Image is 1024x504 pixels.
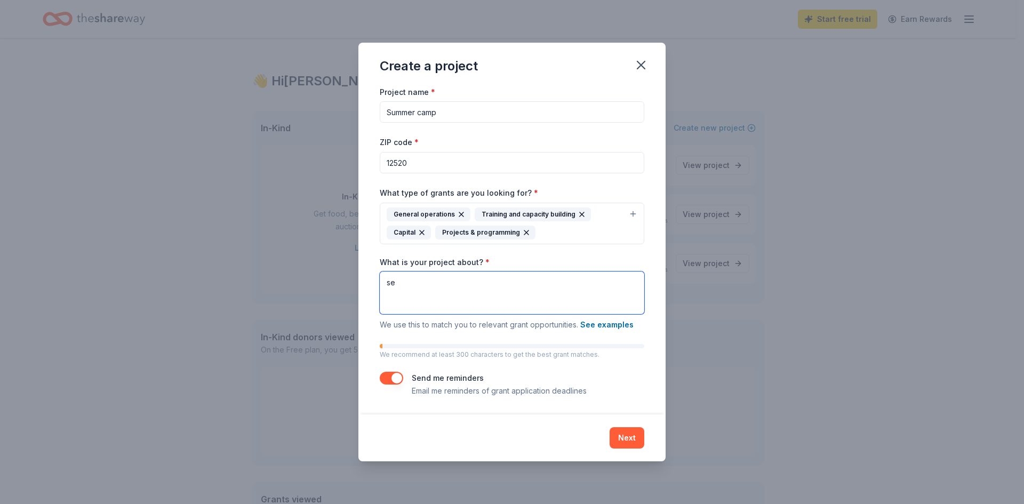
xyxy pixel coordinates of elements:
[475,207,591,221] div: Training and capacity building
[580,318,634,331] button: See examples
[380,271,644,314] textarea: ser
[380,257,490,268] label: What is your project about?
[380,152,644,173] input: 12345 (U.S. only)
[380,87,435,98] label: Project name
[380,58,478,75] div: Create a project
[380,188,538,198] label: What type of grants are you looking for?
[380,137,419,148] label: ZIP code
[412,385,587,397] p: Email me reminders of grant application deadlines
[380,320,634,329] span: We use this to match you to relevant grant opportunities.
[387,207,470,221] div: General operations
[435,226,535,239] div: Projects & programming
[380,101,644,123] input: After school program
[380,350,644,359] p: We recommend at least 300 characters to get the best grant matches.
[380,203,644,244] button: General operationsTraining and capacity buildingCapitalProjects & programming
[387,226,431,239] div: Capital
[412,373,484,382] label: Send me reminders
[610,427,644,449] button: Next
